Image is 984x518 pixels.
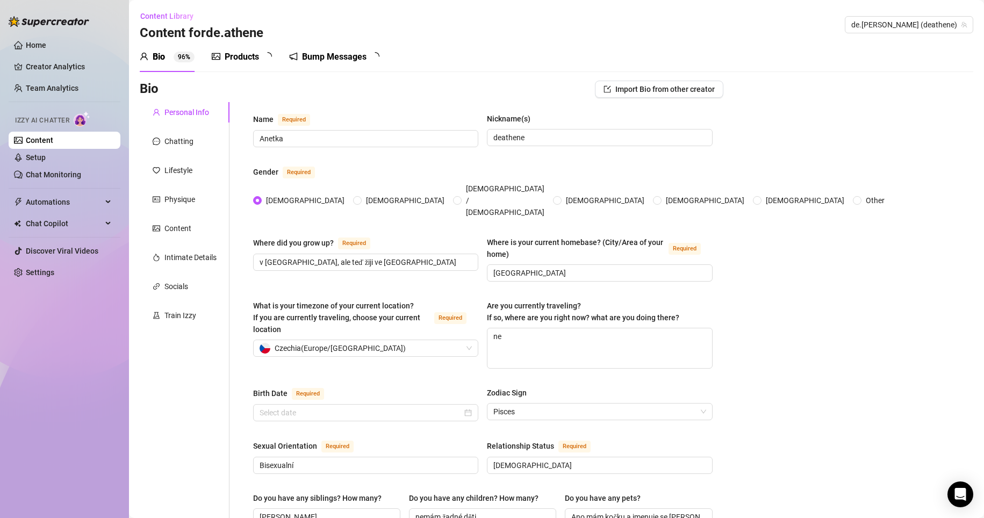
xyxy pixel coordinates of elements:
span: notification [289,52,298,61]
span: user [140,52,148,61]
div: Nickname(s) [487,113,530,125]
input: Nickname(s) [493,132,703,143]
label: Name [253,113,322,126]
label: Nickname(s) [487,113,538,125]
span: fire [153,254,160,261]
label: Relationship Status [487,440,602,452]
div: Lifestyle [164,164,192,176]
div: Physique [164,193,195,205]
h3: Content for de.athene [140,25,263,42]
h3: Bio [140,81,159,98]
a: Team Analytics [26,84,78,92]
label: Do you have any children? How many? [409,492,546,504]
span: Pisces [493,404,706,420]
a: Creator Analytics [26,58,112,75]
img: cz [260,343,270,354]
span: What is your timezone of your current location? If you are currently traveling, choose your curre... [253,301,420,334]
div: Intimate Details [164,251,217,263]
span: [DEMOGRAPHIC_DATA] [562,195,649,206]
textarea: ne [487,328,712,368]
span: user [153,109,160,116]
div: Gender [253,166,278,178]
span: Are you currently traveling? If so, where are you right now? what are you doing there? [487,301,679,322]
label: Zodiac Sign [487,387,534,399]
div: Products [225,51,259,63]
div: Open Intercom Messenger [947,481,973,507]
div: Bio [153,51,165,63]
span: import [604,85,611,93]
a: Discover Viral Videos [26,247,98,255]
span: Izzy AI Chatter [15,116,69,126]
span: experiment [153,312,160,319]
input: Relationship Status [493,459,703,471]
a: Home [26,41,46,49]
span: [DEMOGRAPHIC_DATA] / [DEMOGRAPHIC_DATA] [462,183,549,218]
div: Do you have any siblings? How many? [253,492,382,504]
a: Settings [26,268,54,277]
div: Personal Info [164,106,209,118]
span: Required [338,238,370,249]
span: Other [861,195,889,206]
img: Chat Copilot [14,220,21,227]
button: Content Library [140,8,202,25]
div: Sexual Orientation [253,440,317,452]
label: Where did you grow up? [253,236,382,249]
div: Train Izzy [164,310,196,321]
div: Socials [164,280,188,292]
button: Import Bio from other creator [595,81,723,98]
img: logo-BBDzfeDw.svg [9,16,89,27]
span: Required [558,441,591,452]
div: Do you have any children? How many? [409,492,538,504]
span: Required [278,114,310,126]
span: idcard [153,196,160,203]
span: de.athene (deathene) [851,17,967,33]
span: Required [292,388,324,400]
div: Where is your current homebase? (City/Area of your home) [487,236,664,260]
span: Import Bio from other creator [615,85,715,93]
span: Required [434,312,466,324]
div: Bump Messages [302,51,367,63]
span: Czechia ( Europe/[GEOGRAPHIC_DATA] ) [275,340,406,356]
span: link [153,283,160,290]
span: loading [263,52,272,61]
label: Gender [253,166,327,178]
span: Required [669,243,701,255]
input: Birth Date [260,407,462,419]
div: Do you have any pets? [565,492,641,504]
span: picture [153,225,160,232]
div: Name [253,113,274,125]
div: Chatting [164,135,193,147]
span: [DEMOGRAPHIC_DATA] [362,195,449,206]
span: Required [321,441,354,452]
div: Content [164,222,191,234]
input: Name [260,133,470,145]
div: Birth Date [253,387,288,399]
label: Birth Date [253,387,336,400]
input: Where did you grow up? [260,256,470,268]
span: message [153,138,160,145]
input: Sexual Orientation [260,459,470,471]
div: Zodiac Sign [487,387,527,399]
img: AI Chatter [74,111,90,127]
span: Automations [26,193,102,211]
span: Required [283,167,315,178]
span: [DEMOGRAPHIC_DATA] [762,195,849,206]
span: Content Library [140,12,193,20]
span: [DEMOGRAPHIC_DATA] [662,195,749,206]
label: Do you have any pets? [565,492,648,504]
a: Chat Monitoring [26,170,81,179]
div: Where did you grow up? [253,237,334,249]
label: Do you have any siblings? How many? [253,492,389,504]
span: picture [212,52,220,61]
a: Content [26,136,53,145]
sup: 96% [174,52,195,62]
span: Chat Copilot [26,215,102,232]
span: thunderbolt [14,198,23,206]
label: Sexual Orientation [253,440,365,452]
span: loading [370,52,380,61]
span: team [961,21,967,28]
input: Where is your current homebase? (City/Area of your home) [493,267,703,279]
span: [DEMOGRAPHIC_DATA] [262,195,349,206]
span: heart [153,167,160,174]
label: Where is your current homebase? (City/Area of your home) [487,236,712,260]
